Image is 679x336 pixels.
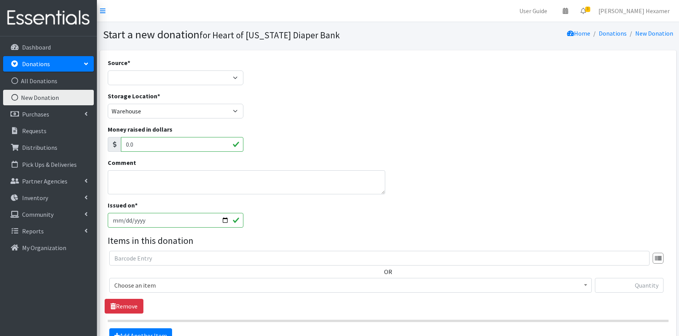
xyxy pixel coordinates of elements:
input: Quantity [595,278,663,293]
a: 3 [574,3,592,19]
p: Pick Ups & Deliveries [22,161,77,168]
span: 3 [585,7,590,12]
a: Donations [3,56,94,72]
a: Donations [599,29,627,37]
label: Source [108,58,130,67]
a: Reports [3,223,94,239]
a: New Donation [3,90,94,105]
a: Purchases [3,106,94,122]
a: Home [567,29,590,37]
img: HumanEssentials [3,5,94,31]
a: Community [3,207,94,222]
label: Storage Location [108,91,160,101]
a: Inventory [3,190,94,206]
a: Remove [105,299,143,314]
p: Requests [22,127,47,135]
label: OR [384,267,392,276]
a: Partner Agencies [3,173,94,189]
p: Inventory [22,194,48,202]
a: My Organization [3,240,94,255]
small: for Heart of [US_STATE] Diaper Bank [200,29,340,41]
a: Dashboard [3,39,94,55]
p: Donations [22,60,50,68]
label: Issued on [108,201,138,210]
p: Dashboard [22,43,51,51]
a: Distributions [3,140,94,155]
abbr: required [128,59,130,67]
h1: Start a new donation [103,28,385,41]
a: New Donation [635,29,673,37]
abbr: required [135,201,138,209]
span: Choose an item [114,280,587,291]
a: Requests [3,123,94,139]
input: Barcode Entry [109,251,650,266]
p: Distributions [22,144,57,151]
span: Choose an item [109,278,592,293]
abbr: required [157,92,160,100]
p: Community [22,211,53,218]
a: Pick Ups & Deliveries [3,157,94,172]
label: Money raised in dollars [108,125,172,134]
p: Purchases [22,110,49,118]
label: Comment [108,158,136,167]
p: Partner Agencies [22,177,67,185]
a: [PERSON_NAME] Hexamer [592,3,676,19]
a: All Donations [3,73,94,89]
a: User Guide [513,3,553,19]
p: Reports [22,227,44,235]
legend: Items in this donation [108,234,669,248]
p: My Organization [22,244,66,252]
